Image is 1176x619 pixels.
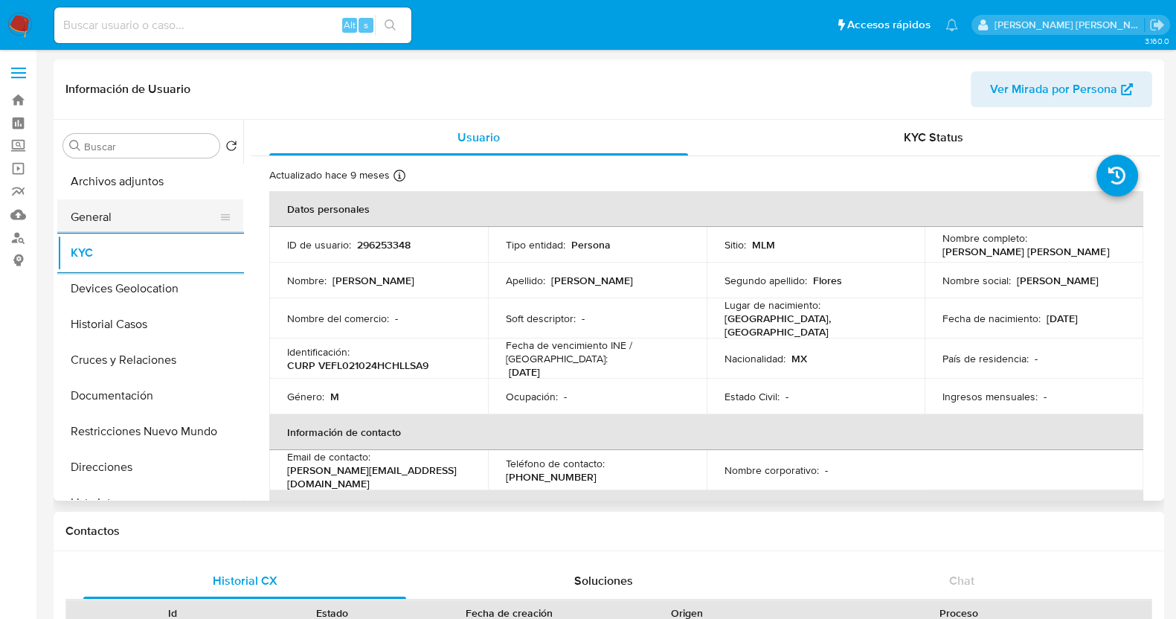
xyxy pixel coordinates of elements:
[724,238,746,251] p: Sitio :
[57,235,243,271] button: KYC
[942,352,1029,365] p: País de residencia :
[375,15,405,36] button: search-icon
[57,164,243,199] button: Archivos adjuntos
[564,390,567,403] p: -
[942,312,1041,325] p: Fecha de nacimiento :
[1035,352,1038,365] p: -
[724,390,780,403] p: Estado Civil :
[57,342,243,378] button: Cruces y Relaciones
[457,129,500,146] span: Usuario
[949,572,974,589] span: Chat
[395,312,398,325] p: -
[344,18,356,32] span: Alt
[990,71,1117,107] span: Ver Mirada por Persona
[287,359,428,372] p: CURP VEFL021024HCHLLSA9
[724,312,902,339] p: [GEOGRAPHIC_DATA], [GEOGRAPHIC_DATA]
[225,140,237,156] button: Volver al orden por defecto
[287,238,351,251] p: ID de usuario :
[57,199,231,235] button: General
[582,312,585,325] p: -
[54,16,411,35] input: Buscar usuario o caso...
[1017,274,1099,287] p: [PERSON_NAME]
[57,271,243,307] button: Devices Geolocation
[785,390,788,403] p: -
[269,168,390,182] p: Actualizado hace 9 meses
[269,414,1143,450] th: Información de contacto
[269,490,1143,526] th: Verificación y cumplimiento
[945,19,958,31] a: Notificaciones
[1149,17,1165,33] a: Salir
[69,140,81,152] button: Buscar
[269,191,1143,227] th: Datos personales
[825,464,828,477] p: -
[1047,312,1078,325] p: [DATE]
[65,82,190,97] h1: Información de Usuario
[942,390,1038,403] p: Ingresos mensuales :
[506,457,605,470] p: Teléfono de contacto :
[724,352,785,365] p: Nacionalidad :
[287,464,464,490] p: [PERSON_NAME][EMAIL_ADDRESS][DOMAIN_NAME]
[330,390,339,403] p: M
[506,312,576,325] p: Soft descriptor :
[509,365,540,379] p: [DATE]
[752,238,775,251] p: MLM
[724,274,807,287] p: Segundo apellido :
[332,274,414,287] p: [PERSON_NAME]
[571,238,611,251] p: Persona
[57,485,243,521] button: Lista Interna
[506,470,597,484] p: [PHONE_NUMBER]
[357,238,411,251] p: 296253348
[724,464,819,477] p: Nombre corporativo :
[847,17,931,33] span: Accesos rápidos
[942,274,1011,287] p: Nombre social :
[551,274,633,287] p: [PERSON_NAME]
[506,274,545,287] p: Apellido :
[287,450,370,464] p: Email de contacto :
[57,378,243,414] button: Documentación
[57,307,243,342] button: Historial Casos
[506,339,689,365] p: Fecha de vencimiento INE / [GEOGRAPHIC_DATA] :
[287,274,327,287] p: Nombre :
[65,524,1152,539] h1: Contactos
[213,572,277,589] span: Historial CX
[57,449,243,485] button: Direcciones
[287,312,389,325] p: Nombre del comercio :
[813,274,842,287] p: Flores
[1044,390,1047,403] p: -
[971,71,1152,107] button: Ver Mirada por Persona
[574,572,633,589] span: Soluciones
[287,390,324,403] p: Género :
[506,390,558,403] p: Ocupación :
[995,18,1145,32] p: baltazar.cabreradupeyron@mercadolibre.com.mx
[287,345,350,359] p: Identificación :
[364,18,368,32] span: s
[57,414,243,449] button: Restricciones Nuevo Mundo
[942,245,1109,258] p: [PERSON_NAME] [PERSON_NAME]
[942,231,1027,245] p: Nombre completo :
[84,140,213,153] input: Buscar
[904,129,963,146] span: KYC Status
[724,298,820,312] p: Lugar de nacimiento :
[791,352,807,365] p: MX
[506,238,565,251] p: Tipo entidad :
